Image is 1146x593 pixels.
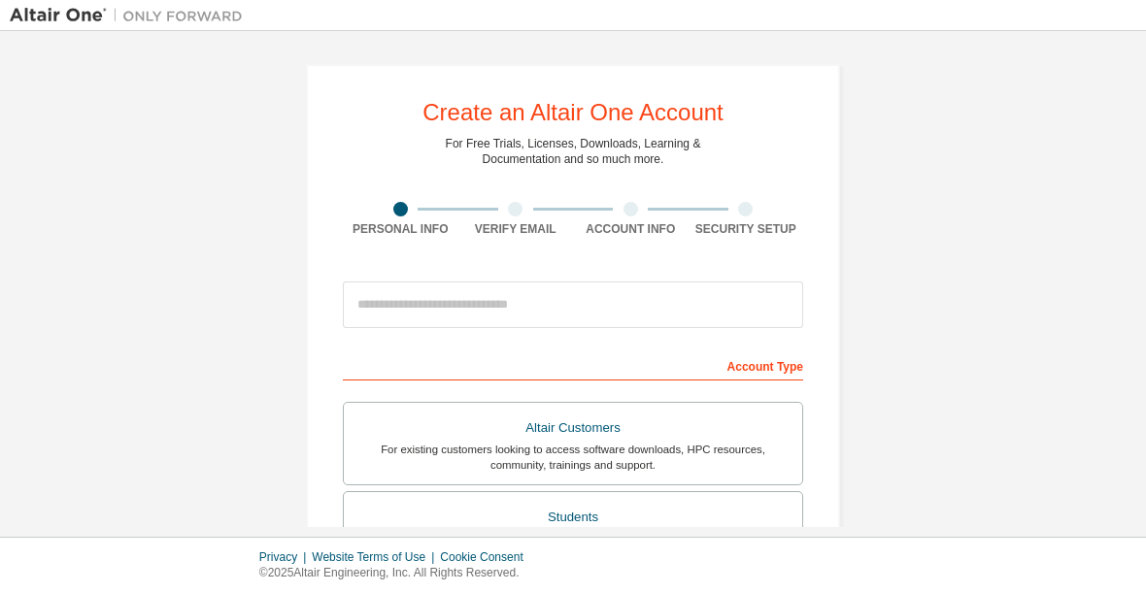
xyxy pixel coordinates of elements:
div: Personal Info [343,221,458,237]
div: Account Info [573,221,689,237]
div: Altair Customers [355,414,791,442]
div: Security Setup [689,221,804,237]
div: Account Type [343,349,803,380]
div: Students [355,504,791,531]
div: Website Terms of Use [312,549,440,565]
p: © 2025 Altair Engineering, Inc. All Rights Reserved. [259,565,535,581]
div: For existing customers looking to access software downloads, HPC resources, community, trainings ... [355,442,791,473]
div: Cookie Consent [440,549,534,565]
div: Verify Email [458,221,574,237]
div: For Free Trials, Licenses, Downloads, Learning & Documentation and so much more. [446,136,701,167]
div: Create an Altair One Account [422,101,724,124]
div: Privacy [259,549,312,565]
img: Altair One [10,6,253,25]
